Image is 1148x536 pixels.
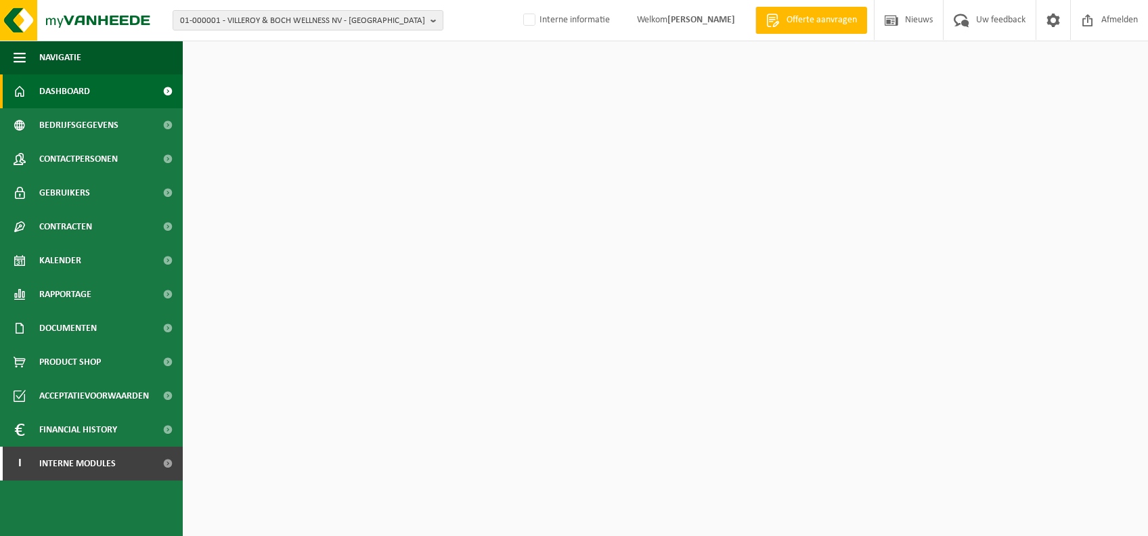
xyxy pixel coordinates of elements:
span: 01-000001 - VILLEROY & BOCH WELLNESS NV - [GEOGRAPHIC_DATA] [180,11,425,31]
span: Contracten [39,210,92,244]
span: Documenten [39,311,97,345]
label: Interne informatie [521,10,610,30]
span: Kalender [39,244,81,277]
span: Navigatie [39,41,81,74]
span: Acceptatievoorwaarden [39,379,149,413]
span: Bedrijfsgegevens [39,108,118,142]
strong: [PERSON_NAME] [667,15,735,25]
span: I [14,447,26,481]
span: Financial History [39,413,117,447]
span: Contactpersonen [39,142,118,176]
span: Gebruikers [39,176,90,210]
button: 01-000001 - VILLEROY & BOCH WELLNESS NV - [GEOGRAPHIC_DATA] [173,10,443,30]
span: Rapportage [39,277,91,311]
span: Interne modules [39,447,116,481]
span: Offerte aanvragen [783,14,860,27]
span: Dashboard [39,74,90,108]
a: Offerte aanvragen [755,7,867,34]
span: Product Shop [39,345,101,379]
